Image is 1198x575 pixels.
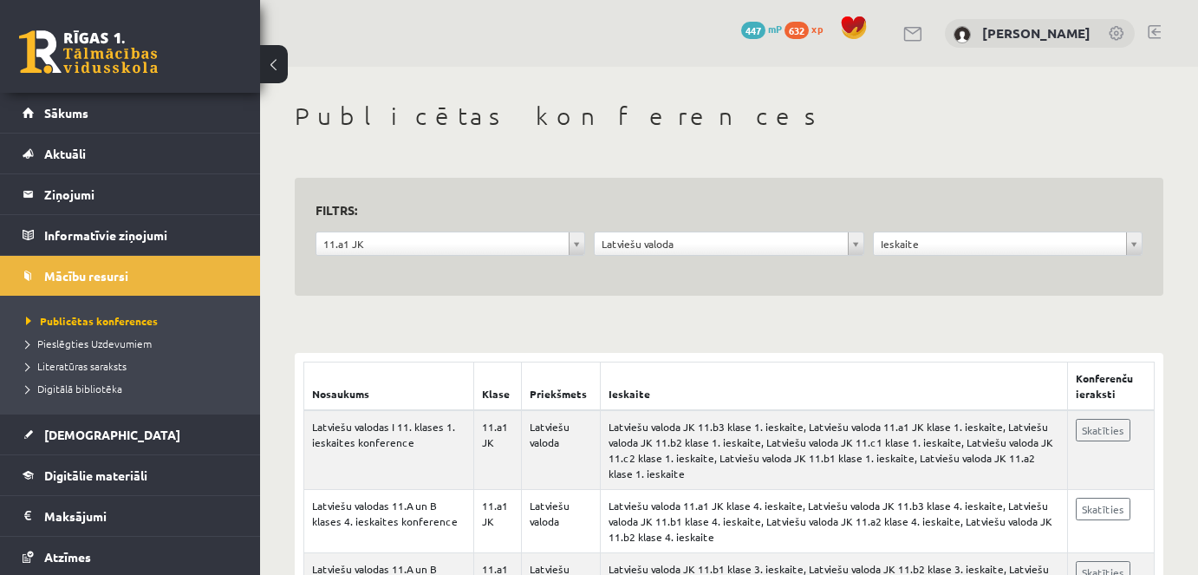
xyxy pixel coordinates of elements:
[473,490,522,553] td: 11.a1 JK
[768,22,782,36] span: mP
[26,313,243,329] a: Publicētas konferences
[522,410,600,490] td: Latviešu valoda
[44,215,238,255] legend: Informatīvie ziņojumi
[600,363,1068,411] th: Ieskaite
[304,490,474,553] td: Latviešu valodas 11.A un B klases 4. ieskaites konference
[44,549,91,565] span: Atzīmes
[1076,498,1130,520] a: Skatīties
[23,256,238,296] a: Mācību resursi
[473,363,522,411] th: Klase
[19,30,158,74] a: Rīgas 1. Tālmācības vidusskola
[881,232,1119,255] span: Ieskaite
[323,232,562,255] span: 11.a1 JK
[26,336,243,351] a: Pieslēgties Uzdevumiem
[600,490,1068,553] td: Latviešu valoda 11.a1 JK klase 4. ieskaite, Latviešu valoda JK 11.b3 klase 4. ieskaite, Latviešu ...
[602,232,840,255] span: Latviešu valoda
[874,232,1142,255] a: Ieskaite
[23,215,238,255] a: Informatīvie ziņojumi
[954,26,971,43] img: Arīna Badretdinova
[23,496,238,536] a: Maksājumi
[785,22,809,39] span: 632
[23,455,238,495] a: Digitālie materiāli
[44,496,238,536] legend: Maksājumi
[811,22,823,36] span: xp
[26,358,243,374] a: Literatūras saraksts
[23,93,238,133] a: Sākums
[23,174,238,214] a: Ziņojumi
[522,490,600,553] td: Latviešu valoda
[741,22,765,39] span: 447
[304,410,474,490] td: Latviešu valodas I 11. klases 1. ieskaites konference
[295,101,1163,131] h1: Publicētas konferences
[1076,419,1130,441] a: Skatīties
[316,232,584,255] a: 11.a1 JK
[44,105,88,121] span: Sākums
[23,134,238,173] a: Aktuāli
[26,382,122,395] span: Digitālā bibliotēka
[44,427,180,442] span: [DEMOGRAPHIC_DATA]
[982,24,1091,42] a: [PERSON_NAME]
[44,146,86,161] span: Aktuāli
[304,363,474,411] th: Nosaukums
[23,415,238,454] a: [DEMOGRAPHIC_DATA]
[600,410,1068,490] td: Latviešu valoda JK 11.b3 klase 1. ieskaite, Latviešu valoda 11.a1 JK klase 1. ieskaite, Latviešu ...
[522,363,600,411] th: Priekšmets
[741,22,782,36] a: 447 mP
[26,359,127,373] span: Literatūras saraksts
[44,268,128,284] span: Mācību resursi
[26,337,152,350] span: Pieslēgties Uzdevumiem
[26,314,158,328] span: Publicētas konferences
[473,410,522,490] td: 11.a1 JK
[316,199,1122,222] h3: Filtrs:
[44,174,238,214] legend: Ziņojumi
[44,467,147,483] span: Digitālie materiāli
[595,232,863,255] a: Latviešu valoda
[1068,363,1155,411] th: Konferenču ieraksti
[785,22,831,36] a: 632 xp
[26,381,243,396] a: Digitālā bibliotēka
